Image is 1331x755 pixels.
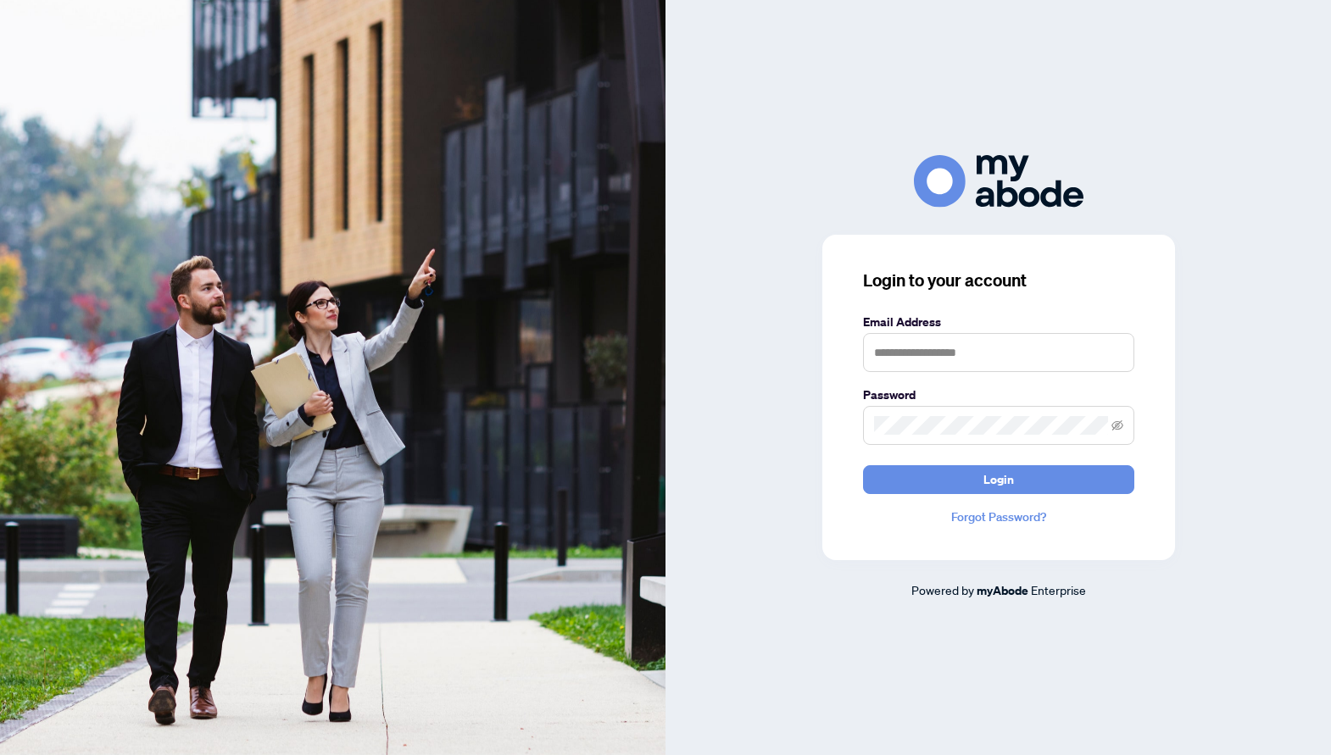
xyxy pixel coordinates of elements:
button: Login [863,465,1134,494]
img: ma-logo [914,155,1083,207]
span: Powered by [911,582,974,597]
h3: Login to your account [863,269,1134,292]
span: eye-invisible [1111,419,1123,431]
span: Enterprise [1031,582,1086,597]
span: Login [983,466,1014,493]
label: Email Address [863,313,1134,331]
a: myAbode [977,581,1028,600]
label: Password [863,386,1134,404]
a: Forgot Password? [863,508,1134,526]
